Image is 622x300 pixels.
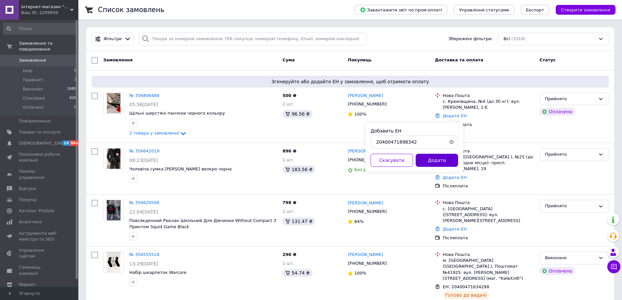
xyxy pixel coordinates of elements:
[129,261,158,266] span: 13:29[DATE]
[19,40,78,52] span: Замовлення та повідомлення
[443,235,534,241] div: Післяплата
[371,154,413,167] button: Скасувати
[282,93,296,98] span: 500 ₴
[443,200,534,206] div: Нова Пошта
[282,217,315,225] div: 131.47 ₴
[282,269,312,277] div: 54.74 ₴
[129,166,231,171] a: Чоловіча сумка [PERSON_NAME] велкро чорна
[23,95,45,101] span: Скасовані
[454,5,514,15] button: Управління статусами
[282,157,294,162] span: 1 шт.
[67,86,76,92] span: 2689
[443,99,534,110] div: с. Крюківщина, №4 (до 30 кг): вул. [PERSON_NAME], 1-Е
[355,5,447,15] button: Завантажити звіт по пром-оплаті
[282,209,294,214] span: 1 шт.
[19,247,60,259] span: Управління сайтом
[129,252,159,257] a: № 356555524
[23,68,32,74] span: Нові
[354,167,384,172] span: Без рейтингу
[443,148,534,154] div: Нова Пошта
[354,271,366,276] span: 100%
[139,33,366,45] input: Пошук за номером замовлення, ПІБ покупця, номером телефону, Email, номером накладної
[416,154,458,167] button: Додати
[21,10,78,16] div: Ваш ID: 2209930
[545,255,596,261] div: Виконано
[443,258,534,281] div: м. [GEOGRAPHIC_DATA] ([GEOGRAPHIC_DATA].), Поштомат №41925: вул. [PERSON_NAME][STREET_ADDRESS] (м...
[539,267,575,275] div: Оплачено
[348,209,387,214] span: [PHONE_NUMBER]
[19,219,41,225] span: Аналітика
[74,77,76,83] span: 3
[443,122,534,128] div: Пром-оплата
[539,108,575,116] div: Оплачено
[348,148,383,154] a: [PERSON_NAME]
[103,200,124,221] a: Фото товару
[107,93,120,113] img: Фото товару
[445,135,458,149] button: Очистить
[526,8,544,12] span: Експорт
[503,36,510,42] span: Всі
[129,200,159,205] a: № 356620568
[556,5,615,15] button: Створити замовлення
[129,158,158,163] span: 08:23[DATE]
[23,77,43,83] span: Прийняті
[443,206,534,224] div: с. [GEOGRAPHIC_DATA] ([STREET_ADDRESS]: вул. [PERSON_NAME][STREET_ADDRESS]
[282,252,296,257] span: 290 ₴
[545,151,596,158] div: Прийнято
[282,57,295,62] span: Cума
[103,148,124,169] a: Фото товару
[282,149,296,153] span: 890 ₴
[348,200,383,206] a: [PERSON_NAME]
[549,7,615,12] a: Створити замовлення
[62,140,70,146] span: 19
[107,252,120,272] img: Фото товару
[354,112,366,117] span: 100%
[435,57,483,62] span: Доставка та оплата
[282,261,294,266] span: 1 шт.
[443,284,489,289] span: ЕН: 20400471634298
[129,270,186,275] a: Набір шкарпеток Warcore
[129,131,187,135] a: 2 товара у замовленні
[348,252,383,258] a: [PERSON_NAME]
[282,102,294,106] span: 2 шт.
[103,93,124,114] a: Фото товару
[107,200,120,220] img: Фото товару
[348,157,387,162] span: [PHONE_NUMBER]
[19,151,60,163] span: Показники роботи компанії
[19,168,60,180] span: Панель управління
[19,140,67,146] span: [DEMOGRAPHIC_DATA]
[371,128,401,134] label: Добавить ЕН
[129,102,158,107] span: 05:56[DATE]
[19,57,46,63] span: Замовлення
[107,149,120,169] img: Фото товару
[348,93,383,99] a: [PERSON_NAME]
[360,7,442,13] span: Завантажити звіт по пром-оплаті
[129,218,276,229] a: Повсякденний Рюкзак Шкільний Для Дівчинки Without Compact З Принтом Squid Game Black
[70,140,80,146] span: 99+
[521,5,550,15] button: Експорт
[19,118,51,124] span: Повідомлення
[129,111,225,116] a: Щільні шерстяні панчохи чорного кольору
[19,282,36,288] span: Маркет
[443,154,534,172] div: Полтава ([GEOGRAPHIC_DATA].), №25 (до 30 кг на одне місце): просп. [PERSON_NAME], 19
[545,96,596,103] div: Прийнято
[354,219,364,224] span: 84%
[19,230,60,242] span: Інструменти веб-майстра та SEO
[443,252,534,258] div: Нова Пошта
[348,57,372,62] span: Покупець
[282,110,312,118] div: 96.56 ₴
[348,102,387,106] span: [PHONE_NUMBER]
[104,36,122,42] span: Фільтри
[19,129,60,135] span: Товари та послуги
[129,209,158,214] span: 22:04[DATE]
[545,203,596,210] div: Прийнято
[511,36,525,41] span: (3318)
[21,4,70,10] span: Інтернет-магазин "STREET WEAR"
[129,93,159,98] a: № 356806488
[443,175,467,180] a: Додати ЕН
[103,252,124,273] a: Фото товару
